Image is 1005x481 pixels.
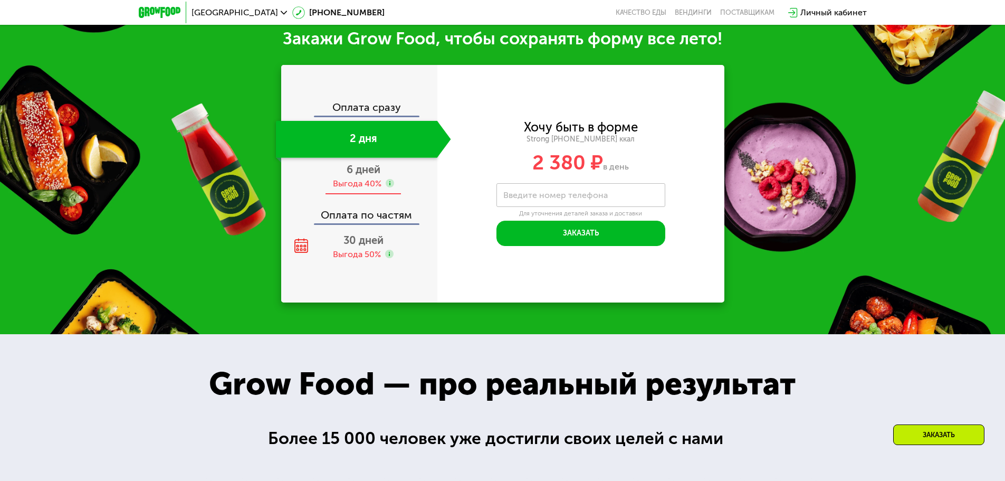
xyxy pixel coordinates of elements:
div: Личный кабинет [800,6,867,19]
a: [PHONE_NUMBER] [292,6,385,19]
span: [GEOGRAPHIC_DATA] [192,8,278,17]
div: Выгода 40% [333,178,381,190]
div: Более 15 000 человек уже достигли своих целей с нами [268,426,737,451]
label: Введите номер телефона [503,192,608,198]
span: 2 380 ₽ [532,150,603,175]
span: 30 дней [343,234,384,247]
div: Заказать [893,425,984,445]
div: Grow Food — про реальный результат [186,360,819,408]
div: Оплата по частям [282,199,437,223]
div: Оплата сразу [282,102,437,116]
div: Хочу быть в форме [524,121,638,133]
span: в день [603,162,629,172]
button: Заказать [496,221,665,246]
a: Качество еды [616,8,666,17]
div: Выгода 50% [333,249,381,260]
a: Вендинги [675,8,712,17]
span: 6 дней [347,163,380,176]
div: Strong [PHONE_NUMBER] ккал [437,135,724,144]
div: Для уточнения деталей заказа и доставки [496,210,665,218]
div: поставщикам [720,8,774,17]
